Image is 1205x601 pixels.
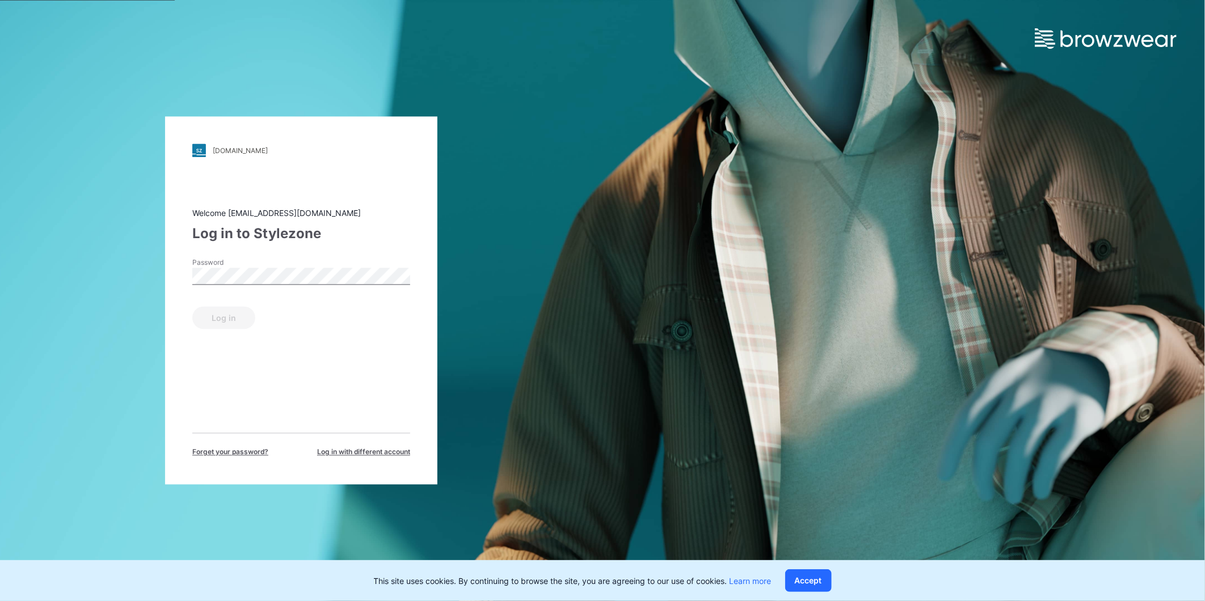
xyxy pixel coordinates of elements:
[213,146,268,155] div: [DOMAIN_NAME]
[317,447,410,458] span: Log in with different account
[374,575,772,587] p: This site uses cookies. By continuing to browse the site, you are agreeing to our use of cookies.
[192,208,410,219] div: Welcome [EMAIL_ADDRESS][DOMAIN_NAME]
[192,224,410,244] div: Log in to Stylezone
[192,144,206,158] img: stylezone-logo.562084cfcfab977791bfbf7441f1a819.svg
[1035,28,1177,49] img: browzwear-logo.e42bd6dac1945053ebaf764b6aa21510.svg
[785,569,832,592] button: Accept
[192,258,272,268] label: Password
[192,144,410,158] a: [DOMAIN_NAME]
[730,576,772,586] a: Learn more
[192,447,268,458] span: Forget your password?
